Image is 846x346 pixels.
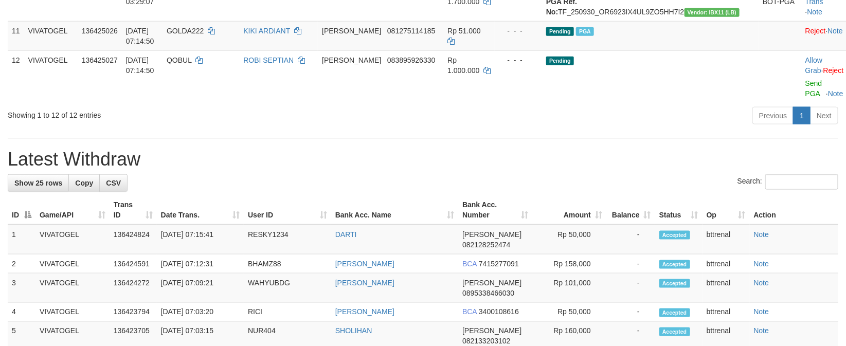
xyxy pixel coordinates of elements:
[828,89,843,98] a: Note
[243,56,294,64] a: ROBI SEPTIAN
[659,308,690,317] span: Accepted
[793,107,811,124] a: 1
[335,230,357,239] a: DARTI
[458,195,532,225] th: Bank Acc. Number: activate to sort column ascending
[532,195,606,225] th: Amount: activate to sort column ascending
[606,225,655,254] td: -
[807,8,823,16] a: Note
[754,260,769,268] a: Note
[754,308,769,316] a: Note
[244,195,331,225] th: User ID: activate to sort column ascending
[754,279,769,287] a: Note
[655,195,703,225] th: Status: activate to sort column ascending
[685,8,740,17] span: Vendor URL: https://dashboard.q2checkout.com/secure
[244,225,331,254] td: RESKY1234
[827,27,843,35] a: Note
[335,308,394,316] a: [PERSON_NAME]
[447,27,481,35] span: Rp 51.000
[335,260,394,268] a: [PERSON_NAME]
[243,27,290,35] a: KIKI ARDIANT
[462,279,521,287] span: [PERSON_NAME]
[499,55,538,65] div: - - -
[479,308,519,316] span: Copy 3400108616 to clipboard
[703,195,750,225] th: Op: activate to sort column ascending
[659,279,690,288] span: Accepted
[532,274,606,303] td: Rp 101,000
[322,27,381,35] span: [PERSON_NAME]
[462,260,477,268] span: BCA
[479,260,519,268] span: Copy 7415277091 to clipboard
[659,231,690,240] span: Accepted
[805,56,822,75] a: Allow Grab
[703,274,750,303] td: bttrenal
[576,27,594,36] span: PGA
[447,56,479,75] span: Rp 1.000.000
[752,107,794,124] a: Previous
[703,225,750,254] td: bttrenal
[823,66,844,75] a: Reject
[765,174,838,190] input: Search:
[462,241,510,249] span: Copy 082128252474 to clipboard
[322,56,381,64] span: [PERSON_NAME]
[244,303,331,322] td: RICI
[703,254,750,274] td: bttrenal
[462,289,514,297] span: Copy 0895338466030 to clipboard
[606,274,655,303] td: -
[331,195,458,225] th: Bank Acc. Name: activate to sort column ascending
[244,274,331,303] td: WAHYUBDG
[805,56,823,75] span: ·
[606,195,655,225] th: Balance: activate to sort column ascending
[546,27,574,36] span: Pending
[659,327,690,336] span: Accepted
[737,174,838,190] label: Search:
[532,254,606,274] td: Rp 158,000
[606,254,655,274] td: -
[335,327,372,335] a: SHOLIHAN
[462,230,521,239] span: [PERSON_NAME]
[532,225,606,254] td: Rp 50,000
[244,254,331,274] td: BHAMZ88
[750,195,838,225] th: Action
[754,327,769,335] a: Note
[703,303,750,322] td: bttrenal
[754,230,769,239] a: Note
[462,337,510,345] span: Copy 082133203102 to clipboard
[532,303,606,322] td: Rp 50,000
[606,303,655,322] td: -
[546,57,574,65] span: Pending
[8,149,838,170] h1: Latest Withdraw
[462,327,521,335] span: [PERSON_NAME]
[805,79,822,98] a: Send PGA
[810,107,838,124] a: Next
[499,26,538,36] div: - - -
[659,260,690,269] span: Accepted
[335,279,394,287] a: [PERSON_NAME]
[387,27,435,35] span: Copy 081275114185 to clipboard
[387,56,435,64] span: Copy 083895926330 to clipboard
[805,27,826,35] a: Reject
[462,308,477,316] span: BCA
